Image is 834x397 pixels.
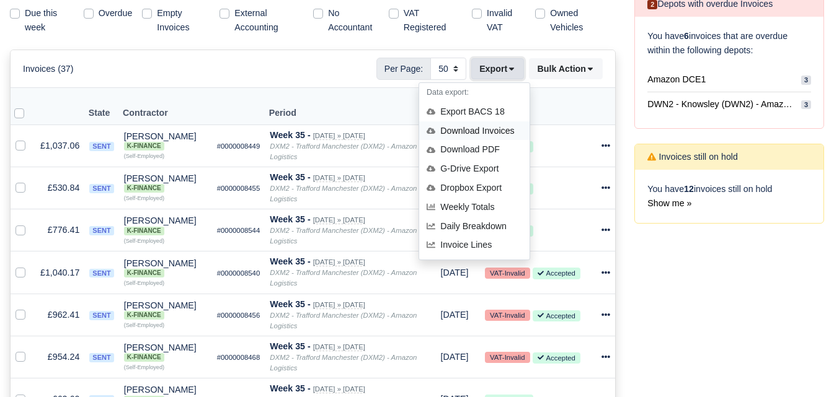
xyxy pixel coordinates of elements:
[124,353,164,362] span: K-Finance
[419,102,530,121] div: Export BACS 18
[270,256,310,266] strong: Week 35 -
[124,227,164,235] span: K-Finance
[270,269,417,287] i: DXM2 - Trafford Manchester (DXM2) - Amazon Logistics
[684,31,689,41] strong: 6
[441,310,469,320] span: 1 day from now
[124,280,164,286] small: (Self-Employed)
[485,352,530,363] small: VAT-Invalid
[801,76,811,85] span: 3
[217,142,260,150] small: #0000008449
[270,383,310,393] strong: Week 35 -
[124,216,207,235] div: [PERSON_NAME] K-Finance
[313,258,365,266] small: [DATE] » [DATE]
[35,167,84,209] td: £530.84
[376,58,431,80] span: Per Page:
[124,364,164,370] small: (Self-Employed)
[441,268,469,277] span: 1 day from now
[270,185,417,203] i: DXM2 - Trafford Manchester (DXM2) - Amazon Logistics
[124,311,164,320] span: K-Finance
[89,142,113,151] span: sent
[124,153,164,159] small: (Self-Employed)
[124,132,207,151] div: [PERSON_NAME] K-Finance
[328,6,379,35] label: No Accountant
[124,301,207,320] div: [PERSON_NAME] K-Finance
[485,268,530,279] small: VAT-Invalid
[772,338,834,397] iframe: Chat Widget
[533,310,580,321] small: Accepted
[89,311,113,320] span: sent
[313,343,365,351] small: [DATE] » [DATE]
[234,6,303,35] label: External Accounting
[124,343,207,362] div: [PERSON_NAME] K-Finance
[35,336,84,378] td: £954.24
[270,341,310,351] strong: Week 35 -
[217,185,260,192] small: #0000008455
[419,121,530,141] div: Download Invoices
[313,132,365,140] small: [DATE] » [DATE]
[471,58,524,79] button: Export
[270,227,417,245] i: DXM2 - Trafford Manchester (DXM2) - Amazon Logistics
[550,6,606,35] label: Owned Vehicles
[471,58,529,79] div: Export
[647,198,691,208] a: Show me »
[404,6,457,35] label: VAT Registered
[89,226,113,235] span: sent
[270,214,310,224] strong: Week 35 -
[124,238,164,244] small: (Self-Employed)
[485,310,530,321] small: VAT-Invalid
[217,227,260,234] small: #0000008544
[313,301,365,309] small: [DATE] » [DATE]
[313,216,365,224] small: [DATE] » [DATE]
[89,269,113,278] span: sent
[313,174,365,182] small: [DATE] » [DATE]
[124,132,207,151] div: [PERSON_NAME]
[419,235,530,255] a: Invoice Lines
[529,58,603,79] button: Bulk Action
[533,352,580,364] small: Accepted
[124,259,207,277] div: [PERSON_NAME]
[313,385,365,393] small: [DATE] » [DATE]
[124,142,164,151] span: K-Finance
[35,294,84,336] td: £962.41
[35,124,84,167] td: £1,037.06
[647,97,796,111] span: DWN2 - Knowsley (DWN2) - Amazon Logistics (L34 7XL)
[419,198,530,217] a: Weekly Totals
[89,353,113,362] span: sent
[217,312,260,319] small: #0000008456
[124,216,207,235] div: [PERSON_NAME]
[533,268,580,279] small: Accepted
[419,83,530,102] h6: Data export:
[635,170,823,223] div: You have invoices still on hold
[801,100,811,110] span: 3
[647,29,811,58] p: You have invoices that are overdue within the following depots:
[124,259,207,277] div: [PERSON_NAME] K-Finance
[217,354,260,361] small: #0000008468
[124,269,164,277] span: K-Finance
[99,6,133,20] label: Overdue
[23,64,74,74] h6: Invoices (37)
[647,68,811,92] a: Amazon DCE1 3
[157,6,210,35] label: Empty Invoices
[684,184,694,194] strong: 12
[124,343,207,362] div: [PERSON_NAME]
[119,88,212,124] th: Contractor
[647,152,738,162] h6: Invoices still on hold
[270,354,417,372] i: DXM2 - Trafford Manchester (DXM2) - Amazon Logistics
[124,195,164,201] small: (Self-Employed)
[419,141,530,160] div: Download PDF
[25,6,74,35] label: Due this week
[270,299,310,309] strong: Week 35 -
[270,130,310,140] strong: Week 35 -
[647,92,811,116] a: DWN2 - Knowsley (DWN2) - Amazon Logistics (L34 7XL) 3
[419,159,530,178] div: G-Drive Export
[217,269,260,277] small: #0000008540
[265,88,435,124] th: Period
[35,251,84,294] td: £1,040.17
[124,184,164,193] span: K-Finance
[124,322,164,328] small: (Self-Employed)
[441,352,469,362] span: 1 day from now
[35,209,84,251] td: £776.41
[124,174,207,193] div: [PERSON_NAME]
